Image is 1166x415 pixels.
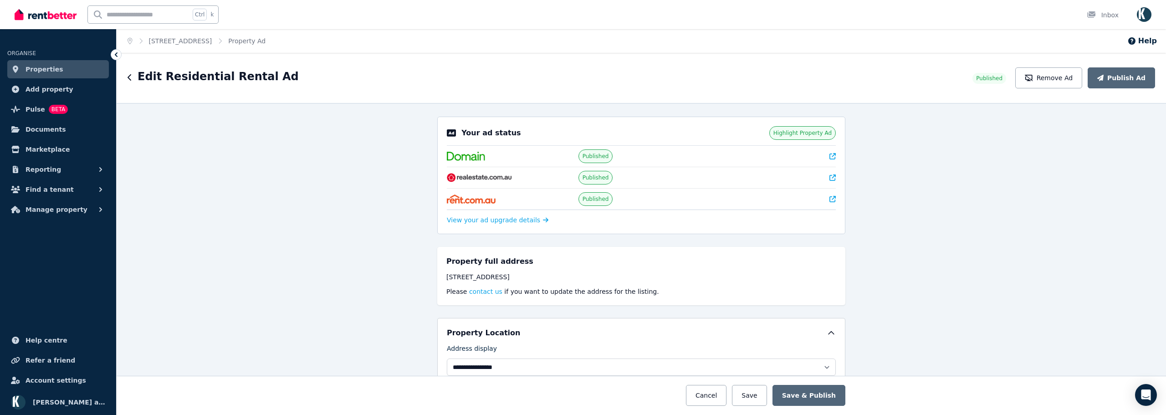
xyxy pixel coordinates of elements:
button: Remove Ad [1015,67,1082,88]
span: Published [583,153,609,160]
span: Published [976,75,1002,82]
div: Inbox [1087,10,1119,20]
button: Publish Ad [1088,67,1155,88]
span: [PERSON_NAME] as trustee for The Ferdowsian Trust [33,397,105,408]
label: Address display [447,344,497,357]
span: k [210,11,214,18]
img: RealEstate.com.au [447,173,512,182]
span: ORGANISE [7,50,36,56]
a: PulseBETA [7,100,109,118]
span: Marketplace [26,144,70,155]
a: Documents [7,120,109,138]
h5: Property Location [447,328,520,338]
button: Save [732,385,767,406]
h1: Edit Residential Rental Ad [138,69,299,84]
span: Pulse [26,104,45,115]
a: [STREET_ADDRESS] [149,37,212,45]
span: Highlight Property Ad [773,129,832,137]
div: Open Intercom Messenger [1135,384,1157,406]
a: Account settings [7,371,109,389]
button: contact us [469,287,502,296]
a: Marketplace [7,140,109,159]
h5: Property full address [446,256,533,267]
button: Help [1127,36,1157,46]
span: BETA [49,105,68,114]
span: Reporting [26,164,61,175]
span: Account settings [26,375,86,386]
nav: Breadcrumb [117,29,276,53]
span: Documents [26,124,66,135]
img: Domain.com.au [447,152,485,161]
button: Save & Publish [772,385,845,406]
a: Property Ad [228,37,266,45]
span: Ctrl [193,9,207,20]
p: Your ad status [461,128,521,138]
button: Find a tenant [7,180,109,199]
img: Rent.com.au [447,195,496,204]
span: Properties [26,64,63,75]
span: Find a tenant [26,184,74,195]
a: Help centre [7,331,109,349]
span: View your ad upgrade details [447,216,540,224]
button: Reporting [7,160,109,179]
span: Manage property [26,204,87,215]
span: Refer a friend [26,355,75,366]
span: Published [583,174,609,181]
img: Omid Ferdowsian as trustee for The Ferdowsian Trust [11,395,26,410]
a: Refer a friend [7,351,109,369]
a: Properties [7,60,109,78]
button: Manage property [7,200,109,219]
p: Please if you want to update the address for the listing. [446,287,836,296]
div: [STREET_ADDRESS] [446,272,836,282]
img: RentBetter [15,8,77,21]
span: Help centre [26,335,67,346]
span: Published [583,195,609,203]
img: Omid Ferdowsian as trustee for The Ferdowsian Trust [1137,7,1151,22]
button: Cancel [686,385,726,406]
a: Add property [7,80,109,98]
span: Add property [26,84,73,95]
